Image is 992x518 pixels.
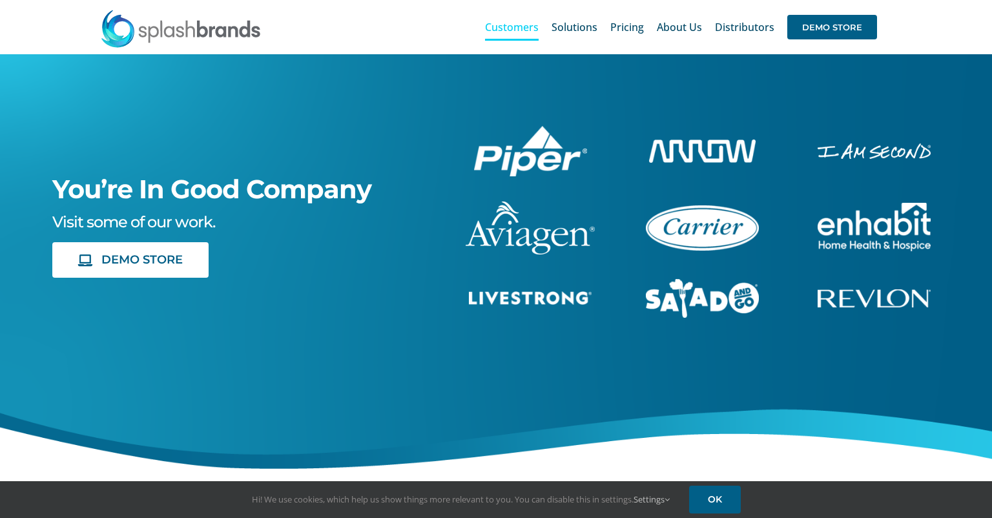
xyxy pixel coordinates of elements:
span: You’re In Good Company [52,173,371,205]
img: Salad And Go Store [646,279,759,318]
span: Solutions [552,22,597,32]
span: About Us [657,22,702,32]
img: SplashBrands.com Logo [100,9,262,48]
img: Revlon [818,289,931,307]
a: Pricing [610,6,644,48]
span: Distributors [715,22,774,32]
img: Piper Pilot Ship [474,126,587,176]
img: aviagen-1C [466,202,595,254]
img: Livestrong Store [469,291,592,305]
a: piper-White [474,124,587,138]
a: Customers [485,6,539,48]
span: DEMO STORE [787,15,877,39]
a: enhabit-stacked-white [818,141,931,156]
a: OK [689,486,741,513]
a: DEMO STORE [787,6,877,48]
img: I Am Second Store [818,143,931,158]
a: enhabit-stacked-white [818,201,931,215]
nav: Main Menu [485,6,877,48]
span: Hi! We use cookies, which help us show things more relevant to you. You can disable this in setti... [252,493,670,505]
span: Customers [485,22,539,32]
a: revlon-flat-white [818,287,931,302]
span: Visit some of our work. [52,212,215,231]
a: Distributors [715,6,774,48]
img: Arrow Store [649,140,756,162]
a: sng-1C [646,277,759,291]
a: DEMO STORE [52,242,209,278]
a: carrier-1B [646,203,759,218]
span: DEMO STORE [101,253,183,267]
a: arrow-white [649,138,756,152]
img: Carrier Brand Store [646,205,759,251]
span: Pricing [610,22,644,32]
a: livestrong-5E-website [469,289,592,304]
a: Settings [634,493,670,505]
img: Enhabit Gear Store [818,203,931,251]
